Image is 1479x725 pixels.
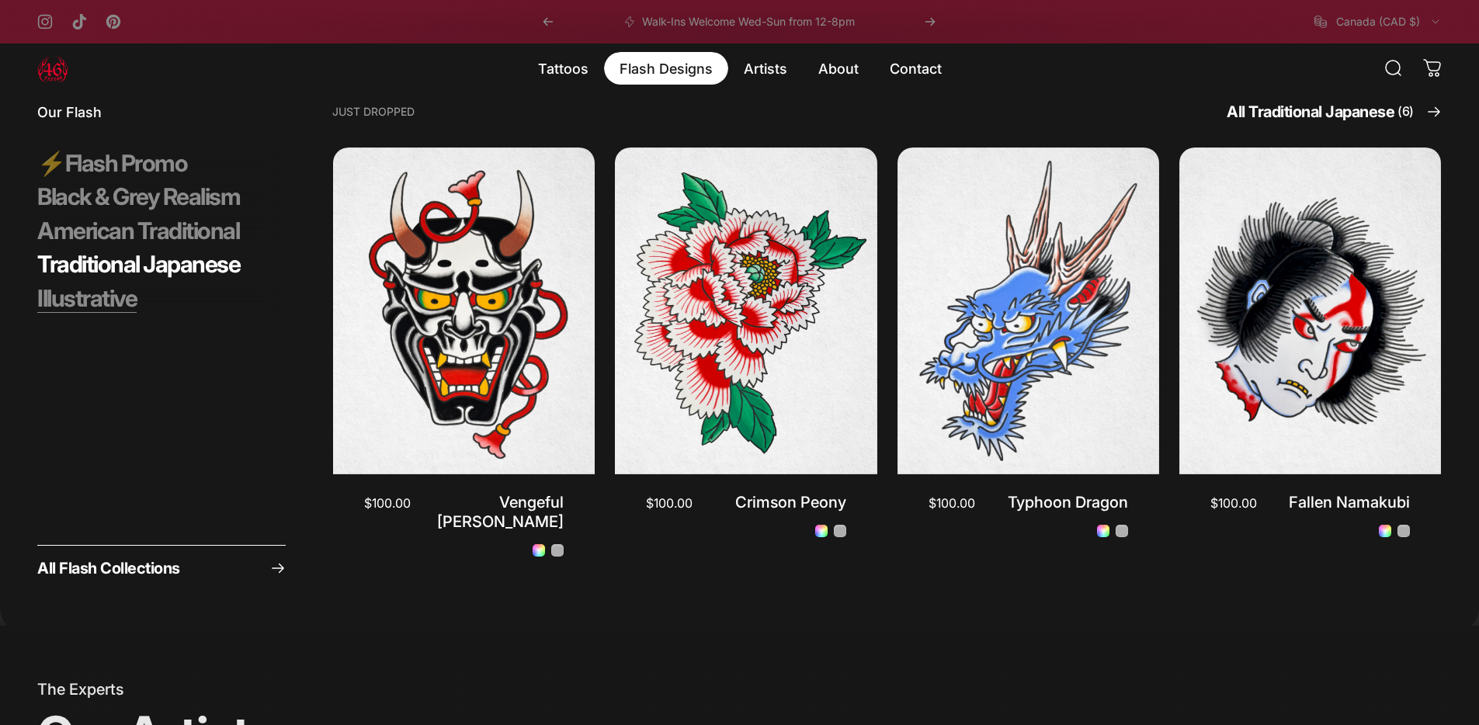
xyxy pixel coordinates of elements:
span: $100.00 [364,497,411,509]
a: Fallen Namakubi [1289,493,1410,512]
img: Vengeful Hannya [333,147,595,475]
a: All Traditional Japanese(6) [1227,102,1442,122]
img: Typhoon Dragon [897,147,1159,475]
a: Contact [874,52,957,85]
img: Crimson Peony [615,147,877,475]
span: $100.00 [929,497,975,509]
a: Vengeful Hannya - Colour [533,544,545,557]
span: All Traditional Japanese [1227,102,1414,122]
summary: About [803,52,874,85]
a: Fallen Namakubi - Black and Grey [1397,525,1410,537]
summary: Tattoos [523,52,604,85]
a: Typhoon Dragon [1008,493,1128,512]
a: Fallen Namakubi - Colour [1379,525,1391,537]
a: Crimson Peony - Black and Grey [834,525,846,537]
a: Typhoon Dragon - Black and Grey [1116,525,1128,537]
img: Fallen Namakubi [1179,147,1441,475]
summary: Artists [728,52,803,85]
a: Vengeful [PERSON_NAME] [437,493,564,531]
a: Typhoon Dragon - Colour [1097,525,1109,537]
span: ⚡️Flash Promo [37,149,187,179]
a: 0 items [1415,51,1449,85]
span: Black & Grey Realism [37,182,240,212]
span: Illustrative [37,284,137,314]
span: American Traditional [37,217,239,246]
span: (6) [1397,102,1414,122]
a: All Flash Collections [37,545,286,588]
a: Crimson Peony - Colour [815,525,828,537]
p: Our Flash [37,102,286,124]
p: Just Dropped [332,106,415,117]
a: Vengeful Hannya - Black and Grey [551,544,564,557]
span: $100.00 [1210,497,1257,509]
nav: Primary [523,52,957,85]
span: All Flash Collections [37,560,180,576]
a: Crimson Peony [735,493,846,512]
span: $100.00 [646,497,693,509]
summary: Flash Designs [604,52,728,85]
